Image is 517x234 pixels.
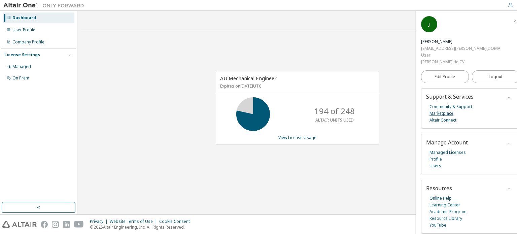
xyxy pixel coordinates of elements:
[110,219,159,224] div: Website Terms of Use
[428,22,430,27] span: J
[220,75,277,81] span: AU Mechanical Engineer
[421,70,469,83] a: Edit Profile
[429,215,462,222] a: Resource Library
[429,208,467,215] a: Academic Program
[90,224,194,230] p: © 2025 Altair Engineering, Inc. All Rights Reserved.
[426,93,474,100] span: Support & Services
[429,117,456,124] a: Altair Connect
[2,221,37,228] img: altair_logo.svg
[52,221,59,228] img: instagram.svg
[429,195,452,202] a: Online Help
[314,105,355,117] p: 194 of 248
[429,156,442,163] a: Profile
[63,221,70,228] img: linkedin.svg
[435,74,455,79] span: Edit Profile
[74,221,84,228] img: youtube.svg
[315,117,354,123] p: ALTAIR UNITS USED
[429,149,466,156] a: Managed Licenses
[220,83,373,89] p: Expires on [DATE] UTC
[429,222,446,229] a: YouTube
[429,202,460,208] a: Learning Center
[12,15,36,21] div: Dashboard
[489,73,503,80] span: Logout
[421,59,500,65] div: [PERSON_NAME] de CV
[12,75,29,81] div: On Prem
[41,221,48,228] img: facebook.svg
[278,135,316,140] a: View License Usage
[429,163,441,169] a: Users
[421,52,500,59] div: User
[159,219,194,224] div: Cookie Consent
[429,110,453,117] a: Marketplace
[12,27,35,33] div: User Profile
[426,185,452,192] span: Resources
[12,64,31,69] div: Managed
[4,52,40,58] div: License Settings
[421,45,500,52] div: [EMAIL_ADDRESS][PERSON_NAME][DOMAIN_NAME]
[3,2,88,9] img: Altair One
[429,103,472,110] a: Community & Support
[90,219,110,224] div: Privacy
[421,38,500,45] div: Jose Torres
[426,139,468,146] span: Manage Account
[12,39,44,45] div: Company Profile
